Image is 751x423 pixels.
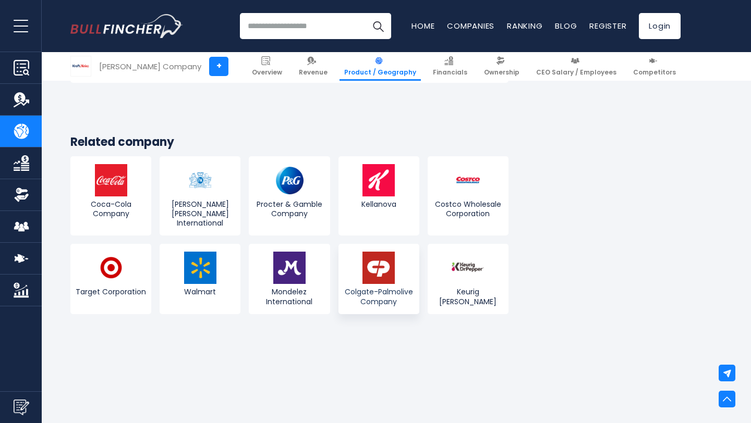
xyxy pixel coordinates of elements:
span: Competitors [633,68,676,77]
span: [PERSON_NAME] [PERSON_NAME] International [162,200,238,228]
img: COST logo [452,164,484,196]
a: Overview [247,52,287,81]
span: Colgate-Palmolive Company [341,287,417,306]
a: + [209,57,228,76]
img: MDLZ logo [273,252,306,284]
img: TGT logo [95,252,127,284]
a: Ranking [507,20,542,31]
span: Financials [433,68,467,77]
a: Procter & Gamble Company [249,156,330,236]
img: WMT logo [184,252,216,284]
img: Bullfincher logo [70,14,183,38]
span: CEO Salary / Employees [536,68,616,77]
a: Financials [428,52,472,81]
a: Home [411,20,434,31]
img: CL logo [362,252,395,284]
span: Product / Geography [344,68,416,77]
a: Costco Wholesale Corporation [428,156,508,236]
a: Register [589,20,626,31]
img: Ownership [14,187,29,203]
span: Target Corporation [73,287,149,296]
span: Kellanova [341,200,417,209]
span: Revenue [299,68,328,77]
h3: Related company [70,135,508,150]
span: Procter & Gamble Company [251,200,327,218]
a: Walmart [160,244,240,314]
img: KO logo [95,164,127,196]
a: Competitors [628,52,681,81]
span: Mondelez International [251,287,327,306]
a: Kellanova [338,156,419,236]
img: K logo [362,164,395,196]
span: Ownership [484,68,519,77]
a: Keurig [PERSON_NAME] [428,244,508,314]
a: Revenue [294,52,332,81]
button: Search [365,13,391,39]
img: PM logo [184,164,216,196]
a: CEO Salary / Employees [531,52,621,81]
img: KDP logo [452,252,484,284]
a: Go to homepage [70,14,183,38]
span: Walmart [162,287,238,296]
a: Product / Geography [340,52,421,81]
a: [PERSON_NAME] [PERSON_NAME] International [160,156,240,236]
a: Target Corporation [70,244,151,314]
span: Costco Wholesale Corporation [430,200,506,218]
span: Keurig [PERSON_NAME] [430,287,506,306]
span: Overview [252,68,282,77]
a: Ownership [479,52,524,81]
a: Colgate-Palmolive Company [338,244,419,314]
a: Blog [555,20,577,31]
a: Companies [447,20,494,31]
img: PG logo [273,164,306,196]
span: Coca-Cola Company [73,200,149,218]
div: [PERSON_NAME] Company [99,60,201,72]
img: KHC logo [71,56,91,76]
a: Coca-Cola Company [70,156,151,236]
a: Mondelez International [249,244,330,314]
a: Login [639,13,681,39]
